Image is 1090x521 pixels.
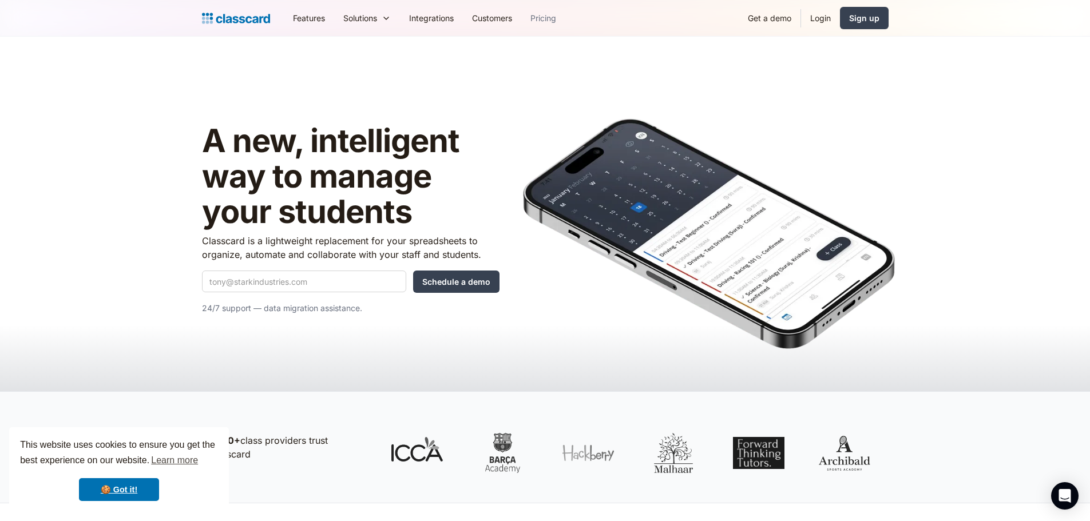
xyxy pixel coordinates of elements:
[208,433,368,461] p: class providers trust Classcard
[284,5,334,31] a: Features
[463,5,521,31] a: Customers
[9,427,229,512] div: cookieconsent
[334,5,400,31] div: Solutions
[202,234,500,261] p: Classcard is a lightweight replacement for your spreadsheets to organize, automate and collaborat...
[801,5,840,31] a: Login
[79,478,159,501] a: dismiss cookie message
[849,12,879,24] div: Sign up
[202,10,270,26] a: Logo
[521,5,565,31] a: Pricing
[202,301,500,315] p: 24/7 support — data migration assistance.
[400,5,463,31] a: Integrations
[202,271,406,292] input: tony@starkindustries.com
[20,438,218,469] span: This website uses cookies to ensure you get the best experience on our website.
[1051,482,1079,510] div: Open Intercom Messenger
[739,5,800,31] a: Get a demo
[840,7,889,29] a: Sign up
[202,271,500,293] form: Quick Demo Form
[202,124,500,229] h1: A new, intelligent way to manage your students
[343,12,377,24] div: Solutions
[149,452,200,469] a: learn more about cookies
[413,271,500,293] input: Schedule a demo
